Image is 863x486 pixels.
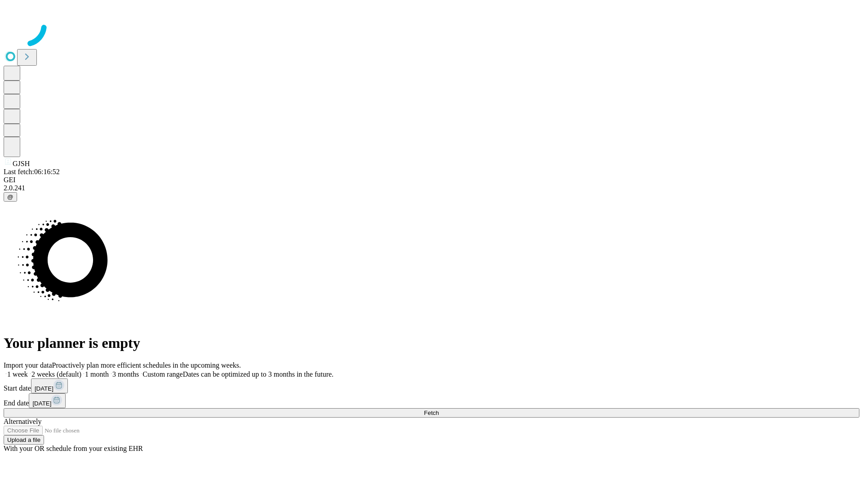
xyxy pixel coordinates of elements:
[52,361,241,369] span: Proactively plan more efficient schedules in the upcoming weeks.
[31,378,68,393] button: [DATE]
[4,378,859,393] div: Start date
[32,400,51,407] span: [DATE]
[4,168,60,175] span: Last fetch: 06:16:52
[4,335,859,351] h1: Your planner is empty
[4,435,44,445] button: Upload a file
[4,361,52,369] span: Import your data
[13,160,30,167] span: GJSH
[35,385,53,392] span: [DATE]
[4,445,143,452] span: With your OR schedule from your existing EHR
[29,393,66,408] button: [DATE]
[424,409,439,416] span: Fetch
[142,370,182,378] span: Custom range
[112,370,139,378] span: 3 months
[4,184,859,192] div: 2.0.241
[7,193,13,200] span: @
[183,370,334,378] span: Dates can be optimized up to 3 months in the future.
[31,370,81,378] span: 2 weeks (default)
[4,176,859,184] div: GEI
[7,370,28,378] span: 1 week
[4,408,859,418] button: Fetch
[4,393,859,408] div: End date
[85,370,109,378] span: 1 month
[4,192,17,202] button: @
[4,418,41,425] span: Alternatively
